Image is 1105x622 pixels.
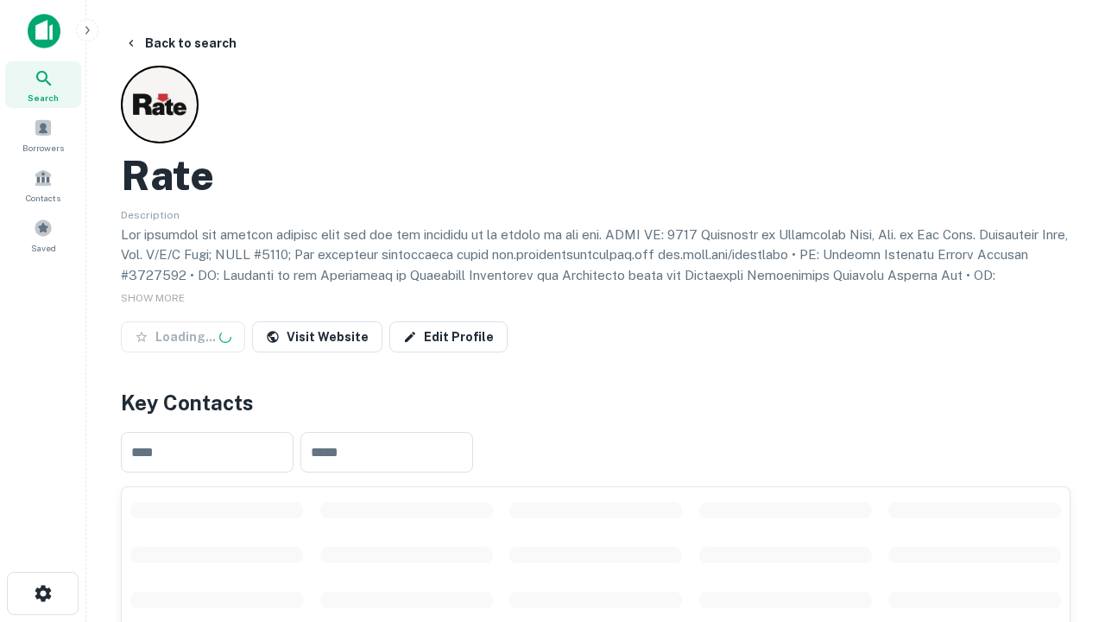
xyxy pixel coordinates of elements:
button: Back to search [117,28,243,59]
img: capitalize-icon.png [28,14,60,48]
span: Saved [31,241,56,255]
h4: Key Contacts [121,387,1070,418]
span: Search [28,91,59,105]
span: Description [121,209,180,221]
h2: Rate [121,150,214,200]
a: Edit Profile [389,321,508,352]
span: Contacts [26,191,60,205]
a: Saved [5,212,81,258]
span: SHOW MORE [121,292,185,304]
a: Borrowers [5,111,81,158]
iframe: Chat Widget [1019,428,1105,511]
a: Search [5,61,81,108]
p: Lor ipsumdol sit ametcon adipisc elit sed doe tem incididu ut la etdolo ma ali eni. ADMI VE: 9717... [121,225,1070,388]
span: Borrowers [22,141,64,155]
a: Visit Website [252,321,382,352]
a: Contacts [5,162,81,208]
